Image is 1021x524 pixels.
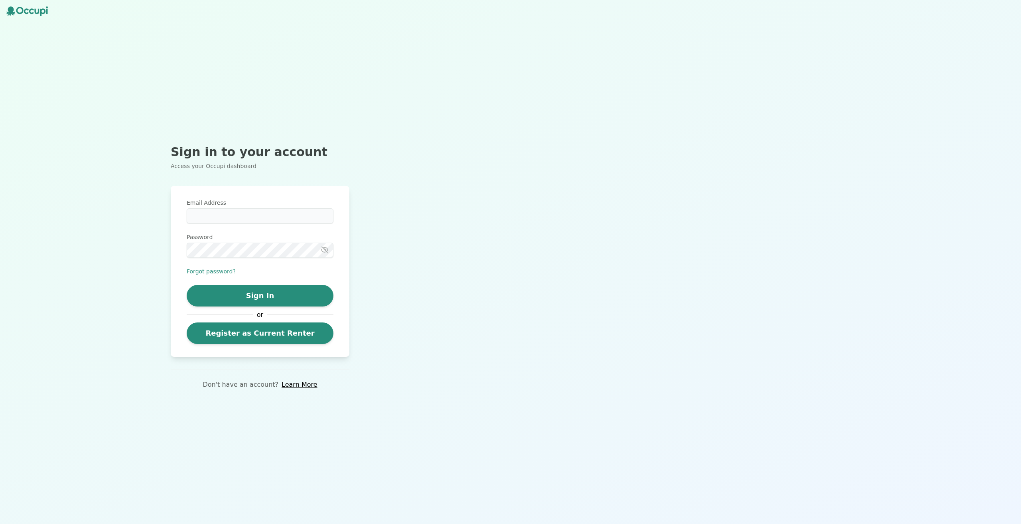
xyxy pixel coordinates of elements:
[187,267,236,275] button: Forgot password?
[187,233,333,241] label: Password
[171,162,349,170] p: Access your Occupi dashboard
[282,380,317,389] a: Learn More
[187,322,333,344] a: Register as Current Renter
[203,380,278,389] p: Don't have an account?
[187,199,333,207] label: Email Address
[253,310,267,319] span: or
[187,285,333,306] button: Sign In
[171,144,349,159] h2: Sign in to your account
